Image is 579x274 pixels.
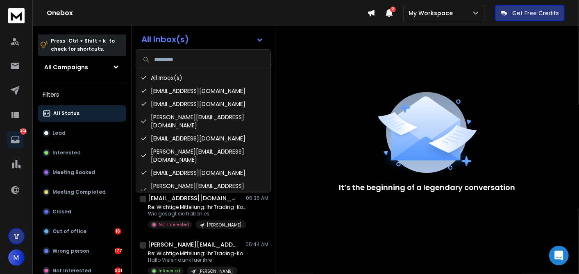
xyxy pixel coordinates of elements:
[207,222,241,228] p: [PERSON_NAME]
[141,35,189,43] h1: All Inbox(s)
[8,8,25,23] img: logo
[159,222,189,228] p: Not Interested
[52,248,89,254] p: Wrong person
[67,36,107,45] span: Ctrl + Shift + k
[138,132,269,145] div: [EMAIL_ADDRESS][DOMAIN_NAME]
[138,84,269,97] div: [EMAIL_ADDRESS][DOMAIN_NAME]
[159,268,180,274] p: Interested
[138,166,269,179] div: [EMAIL_ADDRESS][DOMAIN_NAME]
[409,9,456,17] p: My Workspace
[52,208,71,215] p: Closed
[148,257,246,263] p: Hallo Vielen dank fuer ihre
[20,128,27,135] p: 394
[53,110,79,117] p: All Status
[246,195,268,202] p: 06:36 AM
[138,145,269,166] div: [PERSON_NAME][EMAIL_ADDRESS][DOMAIN_NAME]
[52,169,95,176] p: Meeting Booked
[115,248,121,254] div: 177
[148,194,238,202] h1: [EMAIL_ADDRESS][DOMAIN_NAME]
[390,7,396,12] span: 2
[52,189,106,195] p: Meeting Completed
[52,130,66,136] p: Lead
[148,211,246,217] p: Wie gesagt sie haben es
[115,267,121,274] div: 201
[52,267,91,274] p: Not Interested
[148,240,238,249] h1: [PERSON_NAME][EMAIL_ADDRESS][DOMAIN_NAME]
[549,246,569,265] div: Open Intercom Messenger
[245,241,268,248] p: 05:44 AM
[138,111,269,132] div: [PERSON_NAME][EMAIL_ADDRESS][DOMAIN_NAME]
[512,9,559,17] p: Get Free Credits
[47,8,367,18] h1: Onebox
[138,71,269,84] div: All Inbox(s)
[138,179,269,201] div: [PERSON_NAME][EMAIL_ADDRESS][DOMAIN_NAME]
[51,37,115,53] p: Press to check for shortcuts.
[52,228,86,235] p: Out of office
[138,97,269,111] div: [EMAIL_ADDRESS][DOMAIN_NAME]
[38,89,126,100] h3: Filters
[148,250,246,257] p: Re: Wichtige Mitteilung: Ihr Trading-Konto
[44,63,88,71] h1: All Campaigns
[8,249,25,266] span: M
[52,149,81,156] p: Interested
[148,204,246,211] p: Re: Wichtige Mitteilung: Ihr Trading-Konto
[339,182,515,193] p: It’s the beginning of a legendary conversation
[115,228,121,235] div: 16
